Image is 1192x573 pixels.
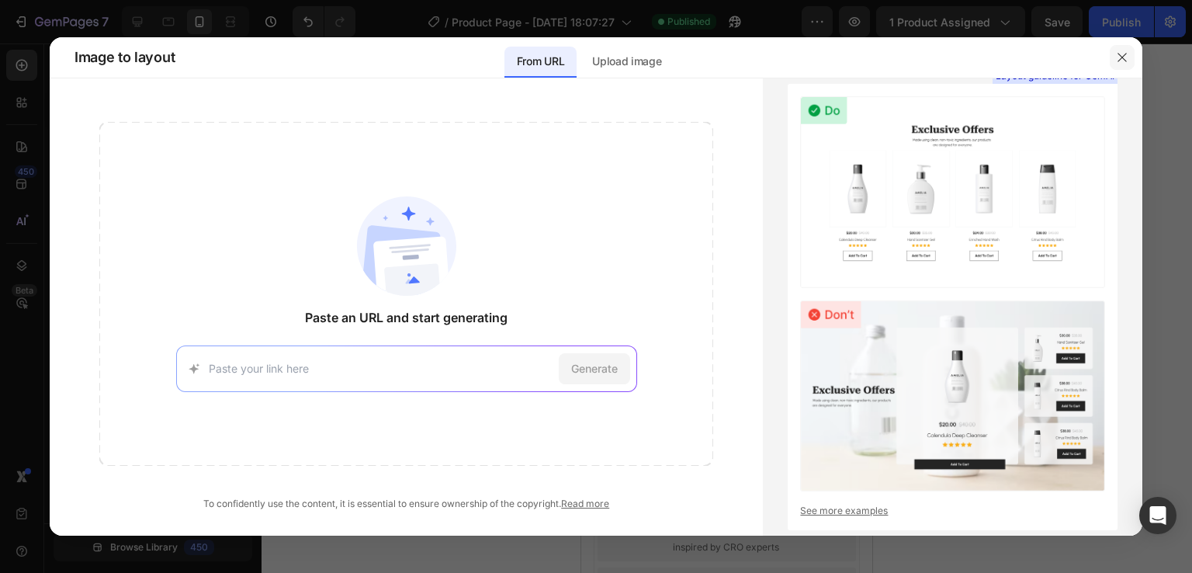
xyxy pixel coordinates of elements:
[800,504,1105,518] a: See more examples
[561,498,609,509] a: Read more
[517,52,564,71] p: From URL
[571,360,618,377] span: Generate
[592,52,661,71] p: Upload image
[1139,497,1176,534] div: Open Intercom Messenger
[11,248,280,383] img: image_demo.jpg
[13,443,87,460] span: Add section
[99,477,192,494] div: Choose templates
[209,360,553,377] input: Paste your link here
[99,497,713,511] div: To confidently use the content, it is essential to ensure ownership of the copyright.
[92,390,199,416] strong: RESEÑAS
[305,308,508,327] span: Paste an URL and start generating
[24,150,268,242] strong: Porque [PERSON_NAME] Push resalta sobre los demas?
[92,497,198,511] span: inspired by CRO experts
[74,48,175,67] span: Image to layout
